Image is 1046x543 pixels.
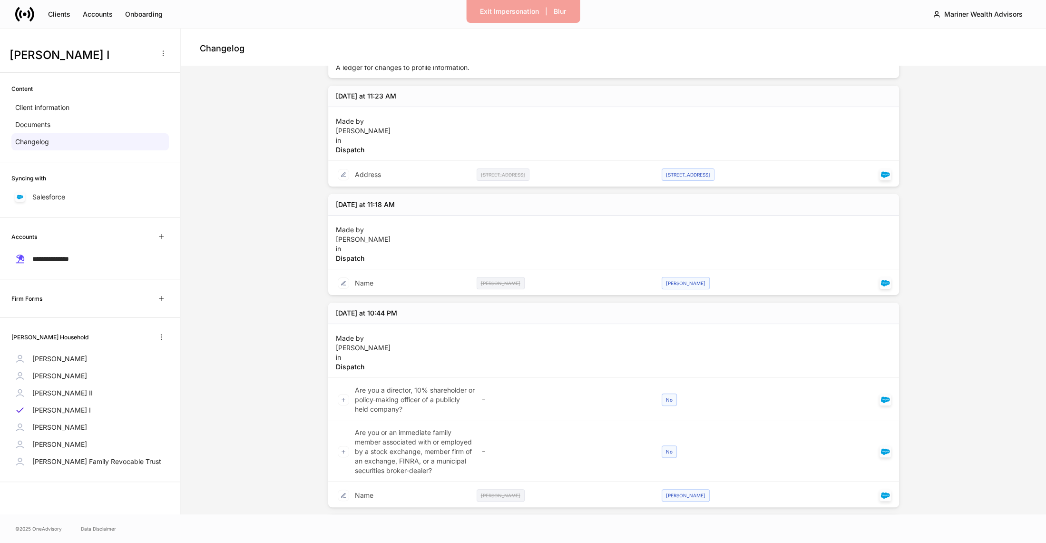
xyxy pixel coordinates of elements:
[11,133,169,150] a: Changelog
[662,445,677,458] div: No
[11,232,37,241] h6: Accounts
[11,174,46,183] h6: Syncing with
[336,254,391,263] h5: Dispatch
[944,10,1023,19] div: Mariner Wealth Advisors
[662,394,677,406] div: No
[355,278,373,288] p: Name
[11,419,169,436] a: [PERSON_NAME]
[11,333,88,342] h6: [PERSON_NAME] Household
[880,394,891,405] div: Salesforce
[11,188,169,206] a: Salesforce
[32,388,93,398] p: [PERSON_NAME] II
[32,371,87,381] p: [PERSON_NAME]
[336,126,391,136] p: [PERSON_NAME]
[880,446,891,457] div: Salesforce
[480,7,539,16] div: Exit Impersonation
[11,367,169,385] a: [PERSON_NAME]
[554,7,566,16] div: Blur
[355,385,475,414] p: Are you a director, 10% shareholder or policy-making officer of a publicly held company?
[77,7,119,22] button: Accounts
[328,57,899,78] div: A ledger for changes to profile information.
[336,235,391,244] p: [PERSON_NAME]
[355,170,381,179] p: Address
[336,113,391,155] div: Made by in
[474,4,545,19] button: Exit Impersonation
[32,440,87,449] p: [PERSON_NAME]
[336,343,391,353] p: [PERSON_NAME]
[336,308,397,318] div: [DATE] at 10:44 PM
[11,84,33,93] h6: Content
[15,137,49,147] p: Changelog
[336,145,391,155] h5: Dispatch
[477,168,529,181] div: [STREET_ADDRESS]
[125,10,163,19] div: Onboarding
[15,103,69,112] p: Client information
[336,330,391,372] div: Made by in
[119,7,169,22] button: Onboarding
[42,7,77,22] button: Clients
[482,447,485,456] h6: –
[355,491,373,500] p: Name
[11,453,169,470] a: [PERSON_NAME] Family Revocable Trust
[482,395,485,404] h6: –
[83,10,113,19] div: Accounts
[336,91,396,101] div: [DATE] at 11:23 AM
[336,362,391,372] h5: Dispatch
[662,489,710,502] div: [PERSON_NAME]
[336,200,395,209] div: [DATE] at 11:18 AM
[925,6,1031,23] button: Mariner Wealth Advisors
[32,423,87,432] p: [PERSON_NAME]
[11,385,169,402] a: [PERSON_NAME] II
[662,277,710,289] div: [PERSON_NAME]
[11,436,169,453] a: [PERSON_NAME]
[32,457,161,466] p: [PERSON_NAME] Family Revocable Trust
[11,350,169,367] a: [PERSON_NAME]
[32,192,65,202] p: Salesforce
[355,428,475,475] p: Are you or an immediate family member associated with or employed by a stock exchange, member fir...
[880,490,891,501] div: Salesforce
[32,354,87,364] p: [PERSON_NAME]
[32,405,91,415] p: [PERSON_NAME] I
[11,294,42,303] h6: Firm Forms
[880,277,891,289] div: Salesforce
[200,43,244,54] h4: Changelog
[48,10,70,19] div: Clients
[477,489,525,502] div: [PERSON_NAME]
[81,525,116,533] a: Data Disclaimer
[11,116,169,133] a: Documents
[10,48,152,63] h3: [PERSON_NAME] I
[11,402,169,419] a: [PERSON_NAME] I
[880,169,891,180] div: Salesforce
[547,4,572,19] button: Blur
[336,221,391,263] div: Made by in
[477,277,525,289] div: [PERSON_NAME]
[662,168,714,181] div: [STREET_ADDRESS]
[15,120,50,129] p: Documents
[11,99,169,116] a: Client information
[15,525,62,533] span: © 2025 OneAdvisory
